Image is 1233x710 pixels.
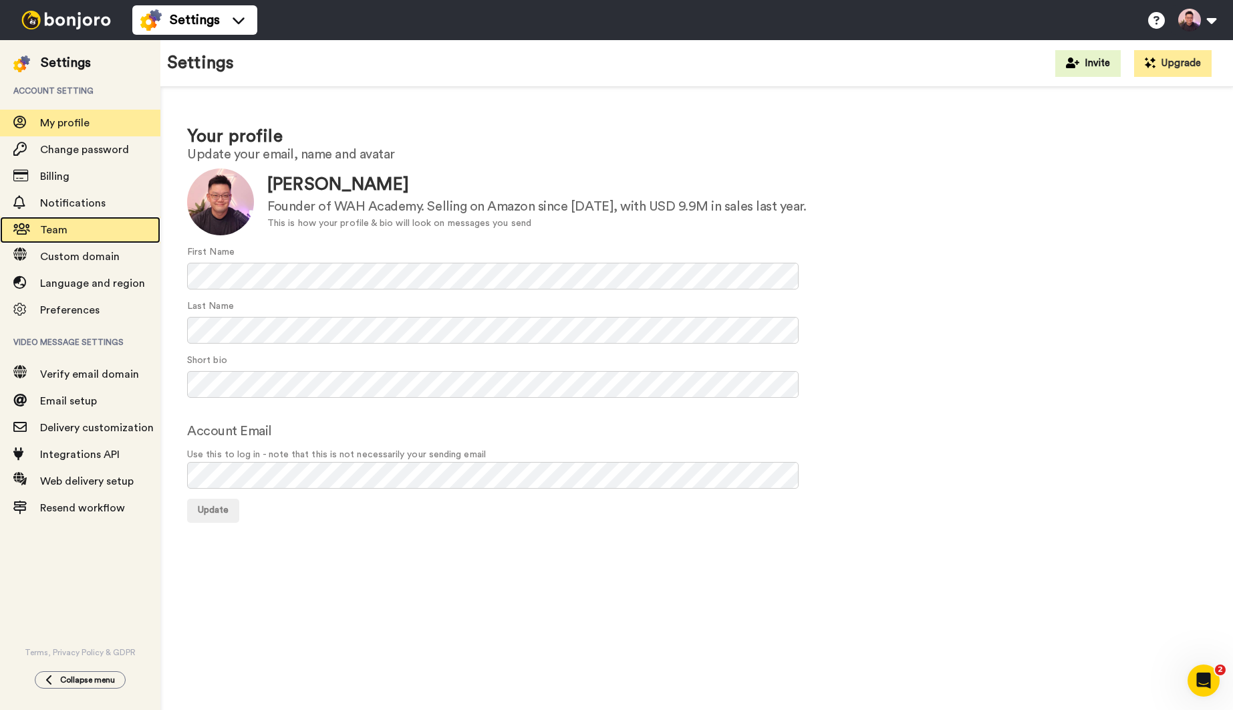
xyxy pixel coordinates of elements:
[40,476,134,487] span: Web delivery setup
[1134,50,1212,77] button: Upgrade
[187,147,1206,162] h2: Update your email, name and avatar
[40,225,67,235] span: Team
[40,396,97,406] span: Email setup
[40,369,139,380] span: Verify email domain
[40,144,129,155] span: Change password
[187,354,227,368] label: Short bio
[40,251,120,262] span: Custom domain
[16,11,116,29] img: bj-logo-header-white.svg
[187,421,272,441] label: Account Email
[187,499,239,523] button: Update
[187,300,234,314] label: Last Name
[187,245,235,259] label: First Name
[60,675,115,685] span: Collapse menu
[40,198,106,209] span: Notifications
[167,53,234,73] h1: Settings
[187,448,1206,462] span: Use this to log in - note that this is not necessarily your sending email
[1215,665,1226,675] span: 2
[198,505,229,515] span: Update
[267,172,806,197] div: [PERSON_NAME]
[40,449,120,460] span: Integrations API
[40,278,145,289] span: Language and region
[170,11,220,29] span: Settings
[40,171,70,182] span: Billing
[13,55,30,72] img: settings-colored.svg
[187,127,1206,146] h1: Your profile
[1055,50,1121,77] button: Invite
[35,671,126,689] button: Collapse menu
[40,423,154,433] span: Delivery customization
[140,9,162,31] img: settings-colored.svg
[267,217,806,231] div: This is how your profile & bio will look on messages you send
[40,503,125,513] span: Resend workflow
[1188,665,1220,697] iframe: Intercom live chat
[40,118,90,128] span: My profile
[40,305,100,316] span: Preferences
[267,197,806,217] div: Founder of WAH Academy. Selling on Amazon since [DATE], with USD 9.9M in sales last year.
[41,53,91,72] div: Settings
